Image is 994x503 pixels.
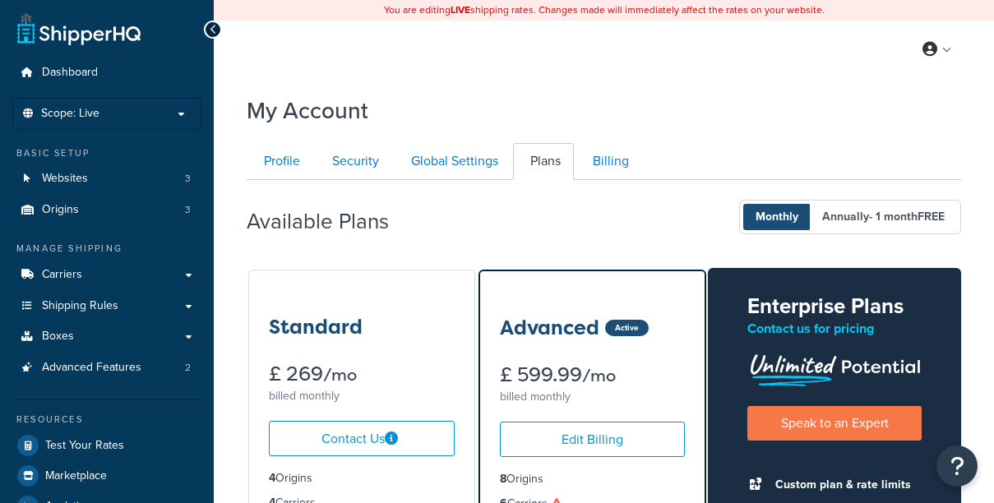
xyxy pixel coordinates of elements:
[12,353,201,383] a: Advanced Features 2
[500,470,686,488] li: Origins
[12,321,201,352] a: Boxes
[42,66,98,80] span: Dashboard
[269,316,363,338] h3: Standard
[747,348,922,386] img: Unlimited Potential
[42,203,79,217] span: Origins
[42,299,118,313] span: Shipping Rules
[500,470,506,487] strong: 8
[247,95,368,127] h1: My Account
[269,469,455,487] li: Origins
[12,164,201,194] a: Websites 3
[500,385,686,408] div: billed monthly
[12,242,201,256] div: Manage Shipping
[739,200,961,234] button: Monthly Annually- 1 monthFREE
[247,210,414,233] h2: Available Plans
[500,317,599,339] h3: Advanced
[12,146,201,160] div: Basic Setup
[12,291,201,321] a: Shipping Rules
[17,12,141,45] a: ShipperHQ Home
[269,385,455,408] div: billed monthly
[451,2,470,17] b: LIVE
[42,361,141,375] span: Advanced Features
[185,203,191,217] span: 3
[185,361,191,375] span: 2
[12,461,201,491] a: Marketplace
[747,406,922,440] a: Speak to an Expert
[12,58,201,88] a: Dashboard
[315,143,392,180] a: Security
[12,260,201,290] a: Carriers
[12,413,201,427] div: Resources
[743,204,811,230] span: Monthly
[45,469,107,483] span: Marketplace
[42,268,82,282] span: Carriers
[767,473,922,496] li: Custom plan & rate limits
[247,143,313,180] a: Profile
[500,422,686,457] a: Edit Billing
[42,330,74,344] span: Boxes
[513,143,574,180] a: Plans
[605,320,649,336] div: Active
[918,208,945,225] b: FREE
[747,317,922,340] p: Contact us for pricing
[269,421,455,456] a: Contact Us
[12,431,201,460] a: Test Your Rates
[12,195,201,225] li: Origins
[42,172,88,186] span: Websites
[936,445,978,487] button: Open Resource Center
[582,364,616,387] small: /mo
[810,204,957,230] span: Annually
[500,365,686,385] div: £ 599.99
[394,143,511,180] a: Global Settings
[12,195,201,225] a: Origins 3
[269,469,275,487] strong: 4
[12,164,201,194] li: Websites
[323,363,357,386] small: /mo
[185,172,191,186] span: 3
[747,294,922,318] h2: Enterprise Plans
[45,439,124,453] span: Test Your Rates
[12,353,201,383] li: Advanced Features
[576,143,642,180] a: Billing
[41,107,99,121] span: Scope: Live
[869,208,945,225] span: - 1 month
[269,364,455,385] div: £ 269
